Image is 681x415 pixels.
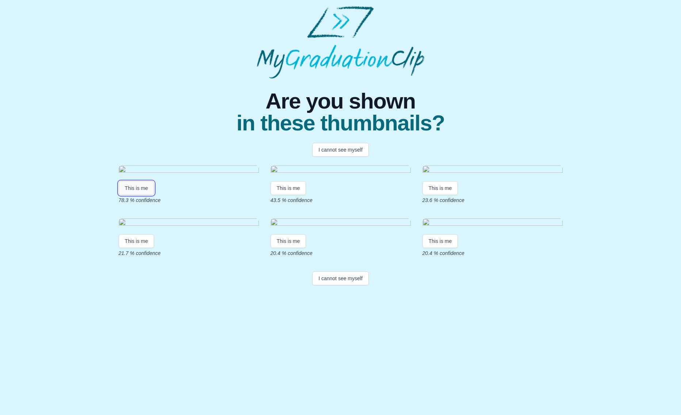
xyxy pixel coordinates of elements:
img: 5a74884a1fed608b07666cd41546e770357db93e.gif [119,218,259,228]
p: 23.6 % confidence [422,197,563,204]
button: I cannot see myself [312,271,369,285]
button: This is me [271,181,306,195]
button: This is me [422,234,458,248]
span: Are you shown [236,90,444,112]
p: 21.7 % confidence [119,250,259,257]
button: This is me [119,234,154,248]
button: I cannot see myself [312,143,369,157]
img: a86453e14fc97ae2b6b9c197468d66cbb3901bfe.gif [422,218,563,228]
button: This is me [422,181,458,195]
p: 78.3 % confidence [119,197,259,204]
button: This is me [271,234,306,248]
p: 20.4 % confidence [422,250,563,257]
p: 20.4 % confidence [271,250,411,257]
p: 43.5 % confidence [271,197,411,204]
img: 09cbe7efaab02147cb23991ca750212b166e8661.gif [119,165,259,175]
img: 18bb56d8cc2398590732dc9a36b50cfc09b8ae4c.gif [422,165,563,175]
img: 0acf84e340ff918833612304fde3b683b1d4e55a.gif [271,218,411,228]
img: 59f3f5cdd4a3221984547057f0662c102a11c4e0.gif [271,165,411,175]
button: This is me [119,181,154,195]
img: MyGraduationClip [257,6,424,79]
span: in these thumbnails? [236,112,444,134]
